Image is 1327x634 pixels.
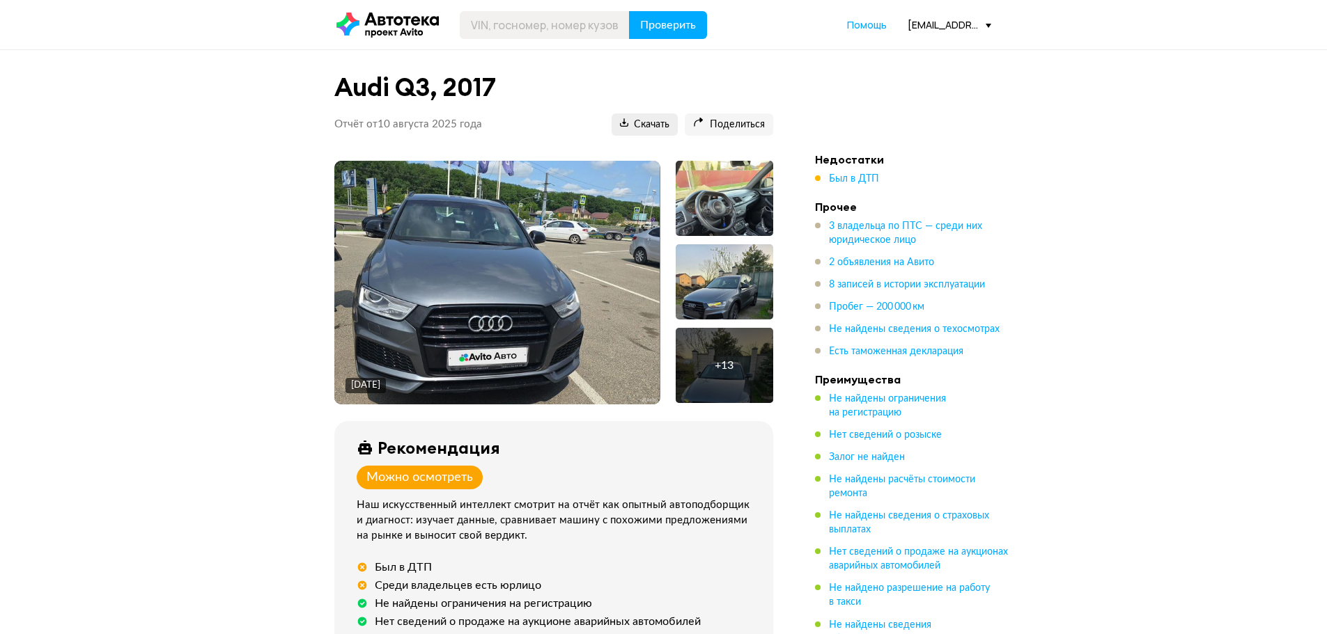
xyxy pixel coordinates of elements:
[629,11,707,39] button: Проверить
[829,430,942,440] span: Нет сведений о розыске
[357,498,756,544] div: Наш искусственный интеллект смотрит на отчёт как опытный автоподборщик и диагност: изучает данные...
[815,152,1010,166] h4: Недостатки
[829,475,975,498] span: Не найдены расчёты стоимости ремонта
[693,118,765,132] span: Поделиться
[829,583,990,607] span: Не найдено разрешение на работу в такси
[351,379,380,392] div: [DATE]
[829,302,924,312] span: Пробег — 200 000 км
[366,470,473,485] div: Можно осмотреть
[829,280,985,290] span: 8 записей в истории эксплуатации
[375,596,592,610] div: Не найдены ограничения на регистрацию
[815,372,1010,386] h4: Преимущества
[829,452,905,462] span: Залог не найден
[375,615,701,628] div: Нет сведений о продаже на аукционе аварийных автомобилей
[334,118,482,132] p: Отчёт от 10 августа 2025 года
[829,324,1000,334] span: Не найдены сведения о техосмотрах
[847,18,887,32] a: Помощь
[334,72,773,102] h1: Audi Q3, 2017
[715,358,734,372] div: + 13
[829,174,879,184] span: Был в ДТП
[640,19,696,31] span: Проверить
[908,18,991,31] div: [EMAIL_ADDRESS][DOMAIN_NAME]
[375,560,432,574] div: Был в ДТП
[378,438,500,457] div: Рекомендация
[334,161,660,404] img: Main car
[460,11,630,39] input: VIN, госномер, номер кузова
[829,511,989,534] span: Не найдены сведения о страховых выплатах
[815,200,1010,214] h4: Прочее
[829,257,934,267] span: 2 объявления на Авито
[375,578,541,592] div: Среди владельцев есть юрлицо
[612,113,678,136] button: Скачать
[620,118,669,132] span: Скачать
[829,394,946,418] span: Не найдены ограничения на регистрацию
[829,221,982,245] span: 3 владельца по ПТС — среди них юридическое лицо
[685,113,773,136] button: Поделиться
[829,547,1008,571] span: Нет сведений о продаже на аукционах аварийных автомобилей
[847,18,887,31] span: Помощь
[829,347,963,356] span: Есть таможенная декларация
